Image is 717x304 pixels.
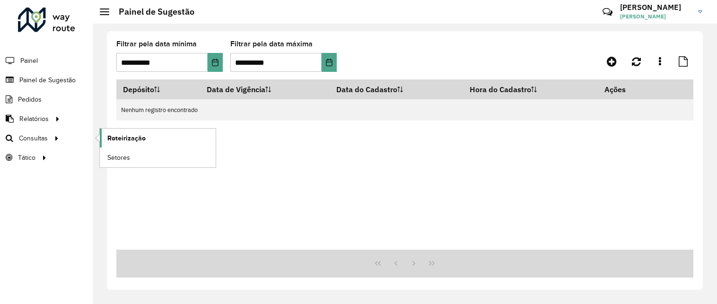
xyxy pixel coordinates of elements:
[116,99,693,121] td: Nenhum registro encontrado
[100,129,216,148] a: Roteirização
[107,133,146,143] span: Roteirização
[598,79,655,99] th: Ações
[100,148,216,167] a: Setores
[109,7,194,17] h2: Painel de Sugestão
[597,2,618,22] a: Contato Rápido
[322,53,337,72] button: Choose Date
[200,79,330,99] th: Data de Vigência
[20,56,38,66] span: Painel
[116,38,197,50] label: Filtrar pela data mínima
[208,53,223,72] button: Choose Date
[107,153,130,163] span: Setores
[19,133,48,143] span: Consultas
[18,95,42,104] span: Pedidos
[18,153,35,163] span: Tático
[620,12,691,21] span: [PERSON_NAME]
[19,75,76,85] span: Painel de Sugestão
[116,79,200,99] th: Depósito
[620,3,691,12] h3: [PERSON_NAME]
[330,79,463,99] th: Data do Cadastro
[230,38,313,50] label: Filtrar pela data máxima
[19,114,49,124] span: Relatórios
[463,79,598,99] th: Hora do Cadastro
